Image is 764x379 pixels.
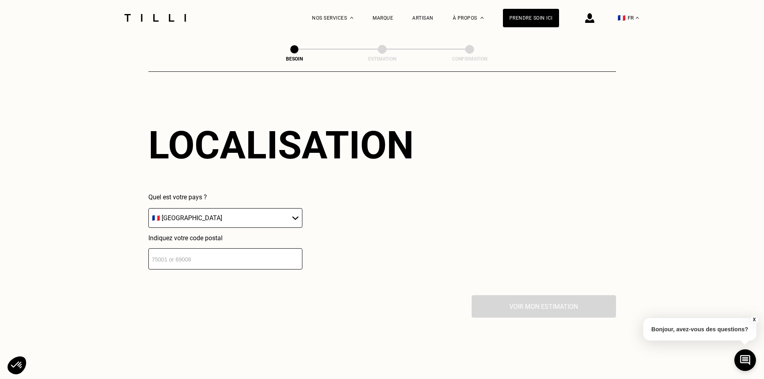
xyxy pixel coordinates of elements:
button: X [750,315,758,324]
div: Estimation [342,56,422,62]
p: Indiquez votre code postal [148,234,302,242]
a: Prendre soin ici [503,9,559,27]
div: Besoin [254,56,334,62]
div: Localisation [148,123,414,168]
a: Artisan [412,15,434,21]
img: icône connexion [585,13,594,23]
p: Quel est votre pays ? [148,193,302,201]
img: Menu déroulant [350,17,353,19]
img: Logo du service de couturière Tilli [122,14,189,22]
img: Menu déroulant à propos [480,17,484,19]
input: 75001 or 69008 [148,248,302,270]
span: 🇫🇷 [618,14,626,22]
p: Bonjour, avez-vous des questions? [643,318,756,340]
div: Confirmation [430,56,510,62]
a: Marque [373,15,393,21]
img: menu déroulant [636,17,639,19]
